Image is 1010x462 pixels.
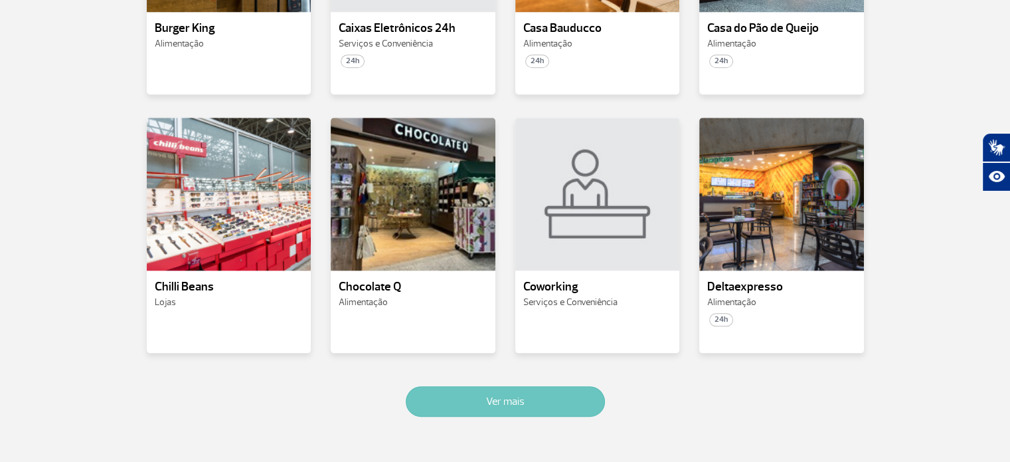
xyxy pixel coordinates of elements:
button: Ver mais [406,386,605,417]
p: Coworking [523,281,672,294]
span: Alimentação [523,38,572,49]
span: Alimentação [339,296,388,308]
span: 24h [709,55,733,68]
p: Chilli Beans [155,281,303,294]
button: Abrir tradutor de língua de sinais. [982,133,1010,162]
div: Plugin de acessibilidade da Hand Talk. [982,133,1010,191]
button: Abrir recursos assistivos. [982,162,1010,191]
p: Caixas Eletrônicos 24h [339,22,487,35]
span: Alimentação [155,38,204,49]
p: Chocolate Q [339,281,487,294]
span: Alimentação [707,296,756,308]
span: Lojas [155,296,176,308]
span: Alimentação [707,38,756,49]
p: Casa do Pão de Queijo [707,22,856,35]
p: Casa Bauducco [523,22,672,35]
span: 24h [525,55,549,68]
span: Serviços e Conveniência [339,38,433,49]
span: Serviços e Conveniência [523,296,618,308]
p: Burger King [155,22,303,35]
span: 24h [709,313,733,326]
span: 24h [341,55,365,68]
p: Deltaexpresso [707,281,856,294]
